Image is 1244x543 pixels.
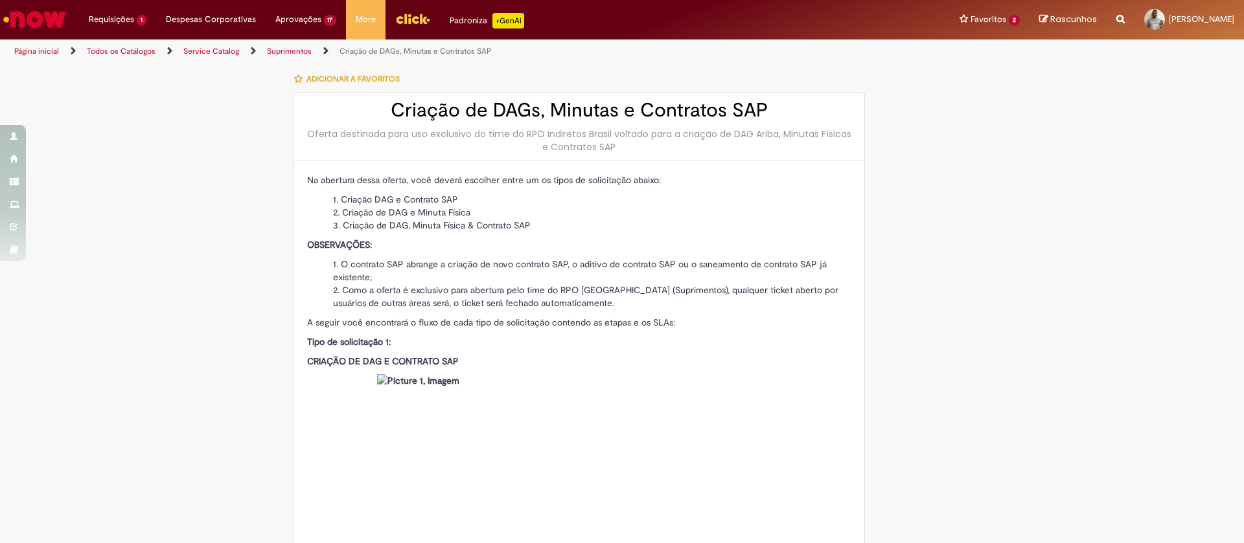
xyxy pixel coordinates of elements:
[307,100,851,121] h2: Criação de DAGs, Minutas e Contratos SAP
[267,46,312,56] a: Suprimentos
[1009,15,1020,26] span: 2
[307,239,372,250] strong: OBSERVAÇÕES:
[333,219,851,232] li: Criação de DAG, Minuta Física & Contrato SAP
[137,15,146,26] span: 1
[971,13,1006,26] span: Favoritos
[307,316,851,329] p: A seguir você encontrará o fluxo de cada tipo de solicitação contendo as etapas e os SLAs:
[306,74,400,84] span: Adicionar a Favoritos
[166,13,256,26] span: Despesas Corporativas
[1,6,68,32] img: ServiceNow
[492,13,524,28] p: +GenAi
[324,15,337,26] span: 17
[275,13,321,26] span: Aprovações
[333,206,851,219] li: Criação de DAG e Minuta Física
[307,173,851,186] p: Na abertura dessa oferta, você deverá escolher entre um os tipos de solicitação abaixo:
[183,46,239,56] a: Service Catalog
[333,283,851,309] li: Como a oferta é exclusivo para abertura pelo time do RPO [GEOGRAPHIC_DATA] (Suprimentos), qualque...
[1169,14,1234,25] span: [PERSON_NAME]
[307,355,459,367] strong: CRIAÇÃO DE DAG E CONTRATO SAP
[340,46,491,56] a: Criação de DAGs, Minutas e Contratos SAP
[10,39,820,63] ul: Trilhas de página
[333,258,851,283] li: O contrato SAP abrange a criação de novo contrato SAP, o aditivo de contrato SAP ou o saneamento ...
[294,65,407,93] button: Adicionar a Favoritos
[307,336,391,348] strong: Tipo de solicitação 1:
[1050,13,1097,25] span: Rascunhos
[1039,14,1097,26] a: Rascunhos
[333,193,851,206] li: Criação DAG e Contrato SAP
[307,127,851,153] div: Oferta destinada para uso exclusivo do time do RPO Indiretos Brasil voltado para a criação de DAG...
[395,9,430,28] img: click_logo_yellow_360x200.png
[14,46,59,56] a: Página inicial
[87,46,155,56] a: Todos os Catálogos
[356,13,376,26] span: More
[450,13,524,28] div: Padroniza
[89,13,134,26] span: Requisições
